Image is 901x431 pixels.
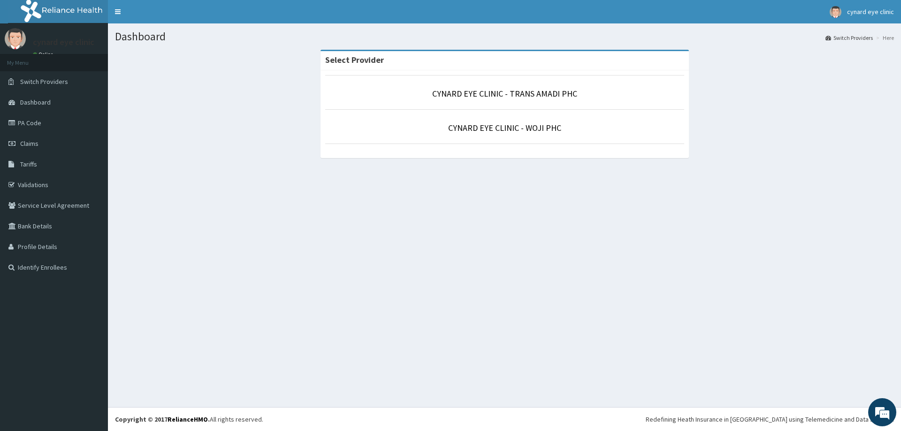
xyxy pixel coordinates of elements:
a: Online [33,51,55,58]
span: cynard eye clinic [847,8,894,16]
strong: Select Provider [325,54,384,65]
h1: Dashboard [115,30,894,43]
img: User Image [5,28,26,49]
span: Tariffs [20,160,37,168]
footer: All rights reserved. [108,407,901,431]
span: Dashboard [20,98,51,106]
div: Redefining Heath Insurance in [GEOGRAPHIC_DATA] using Telemedicine and Data Science! [646,415,894,424]
a: CYNARD EYE CLINIC - WOJI PHC [448,122,561,133]
a: CYNARD EYE CLINIC - TRANS AMADI PHC [432,88,577,99]
img: User Image [830,6,841,18]
a: Switch Providers [825,34,873,42]
p: cynard eye clinic [33,38,94,46]
span: Claims [20,139,38,148]
a: RelianceHMO [168,415,208,423]
strong: Copyright © 2017 . [115,415,210,423]
span: Switch Providers [20,77,68,86]
li: Here [874,34,894,42]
